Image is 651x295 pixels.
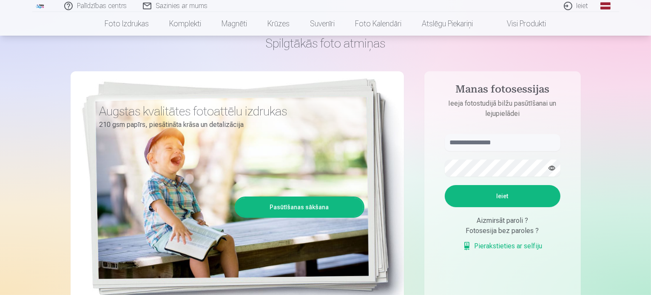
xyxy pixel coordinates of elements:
a: Komplekti [159,12,212,36]
h1: Spilgtākās foto atmiņas [71,36,581,51]
a: Suvenīri [300,12,345,36]
a: Foto izdrukas [95,12,159,36]
button: Ieiet [445,185,560,207]
div: Aizmirsāt paroli ? [445,216,560,226]
h4: Manas fotosessijas [436,83,569,98]
div: Fotosesija bez paroles ? [445,226,560,236]
a: Foto kalendāri [345,12,412,36]
a: Pierakstieties ar selfiju [463,241,543,251]
img: /fa1 [36,3,45,8]
a: Krūzes [258,12,300,36]
a: Magnēti [212,12,258,36]
a: Visi produkti [483,12,557,36]
p: 210 gsm papīrs, piesātināta krāsa un detalizācija [99,119,358,131]
a: Atslēgu piekariņi [412,12,483,36]
h3: Augstas kvalitātes fotoattēlu izdrukas [99,104,358,119]
a: Pasūtīšanas sākšana [236,198,363,216]
p: Ieeja fotostudijā bilžu pasūtīšanai un lejupielādei [436,98,569,119]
